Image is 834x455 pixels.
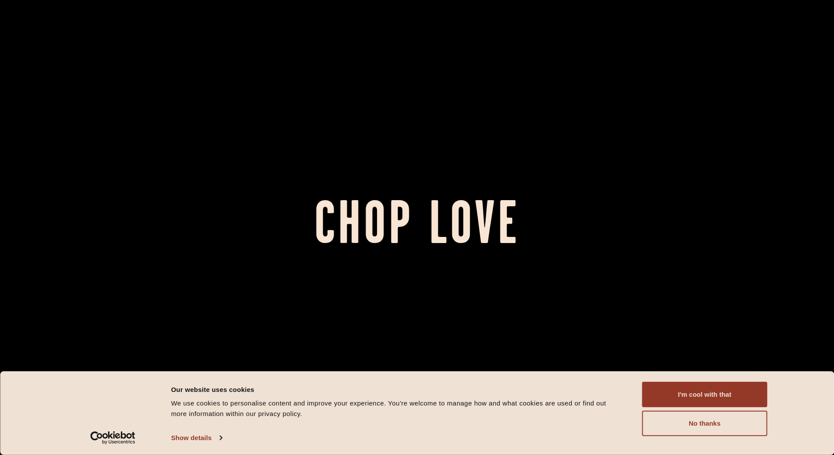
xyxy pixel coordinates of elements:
[171,431,222,444] a: Show details
[171,398,623,419] div: We use cookies to personalise content and improve your experience. You're welcome to manage how a...
[642,411,767,436] button: No thanks
[171,384,623,395] div: Our website uses cookies
[642,382,767,407] button: I'm cool with that
[74,431,151,444] a: Usercentrics Cookiebot - opens in a new window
